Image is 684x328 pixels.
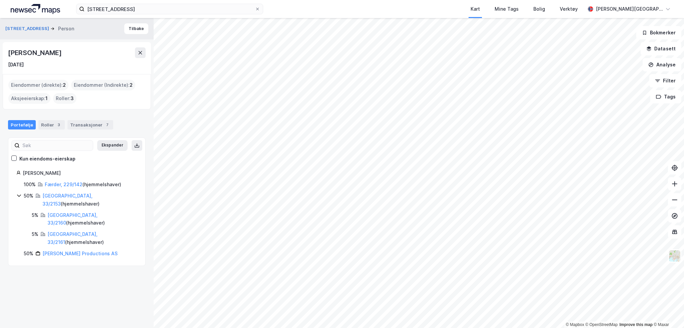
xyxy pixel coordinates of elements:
[585,322,618,327] a: OpenStreetMap
[5,25,50,32] button: [STREET_ADDRESS]
[42,193,93,207] a: [GEOGRAPHIC_DATA], 33/2153
[560,5,578,13] div: Verktøy
[45,94,48,102] span: 1
[533,5,545,13] div: Bolig
[651,296,684,328] div: Kontrollprogram for chat
[38,120,65,129] div: Roller
[11,4,60,14] img: logo.a4113a55bc3d86da70a041830d287a7e.svg
[32,211,38,219] div: 5%
[47,212,98,226] a: [GEOGRAPHIC_DATA], 33/2160
[596,5,663,13] div: [PERSON_NAME][GEOGRAPHIC_DATA]
[24,250,33,258] div: 50%
[8,61,24,69] div: [DATE]
[45,181,121,189] div: ( hjemmelshaver )
[641,42,681,55] button: Datasett
[32,230,38,238] div: 5%
[42,251,118,256] a: [PERSON_NAME] Productions AS
[8,120,36,129] div: Portefølje
[24,181,36,189] div: 100%
[20,140,93,150] input: Søk
[71,80,135,90] div: Eiendommer (Indirekte) :
[45,182,82,187] a: Færder, 229/142
[8,47,63,58] div: [PERSON_NAME]
[650,90,681,103] button: Tags
[124,23,148,34] button: Tilbake
[55,121,62,128] div: 3
[47,231,98,245] a: [GEOGRAPHIC_DATA], 33/2161
[636,26,681,39] button: Bokmerker
[566,322,584,327] a: Mapbox
[63,81,66,89] span: 2
[84,4,255,14] input: Søk på adresse, matrikkel, gårdeiere, leietakere eller personer
[42,192,137,208] div: ( hjemmelshaver )
[97,140,128,151] button: Ekspander
[649,74,681,87] button: Filter
[67,120,113,129] div: Transaksjoner
[643,58,681,71] button: Analyse
[8,80,68,90] div: Eiendommer (direkte) :
[668,250,681,262] img: Z
[53,93,76,104] div: Roller :
[620,322,653,327] a: Improve this map
[58,25,74,33] div: Person
[104,121,111,128] div: 7
[70,94,74,102] span: 3
[8,93,50,104] div: Aksjeeierskap :
[471,5,480,13] div: Kart
[24,192,33,200] div: 50%
[47,211,137,227] div: ( hjemmelshaver )
[651,296,684,328] iframe: Chat Widget
[495,5,519,13] div: Mine Tags
[19,155,75,163] div: Kun eiendoms-eierskap
[47,230,137,246] div: ( hjemmelshaver )
[130,81,133,89] span: 2
[23,169,137,177] div: [PERSON_NAME]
